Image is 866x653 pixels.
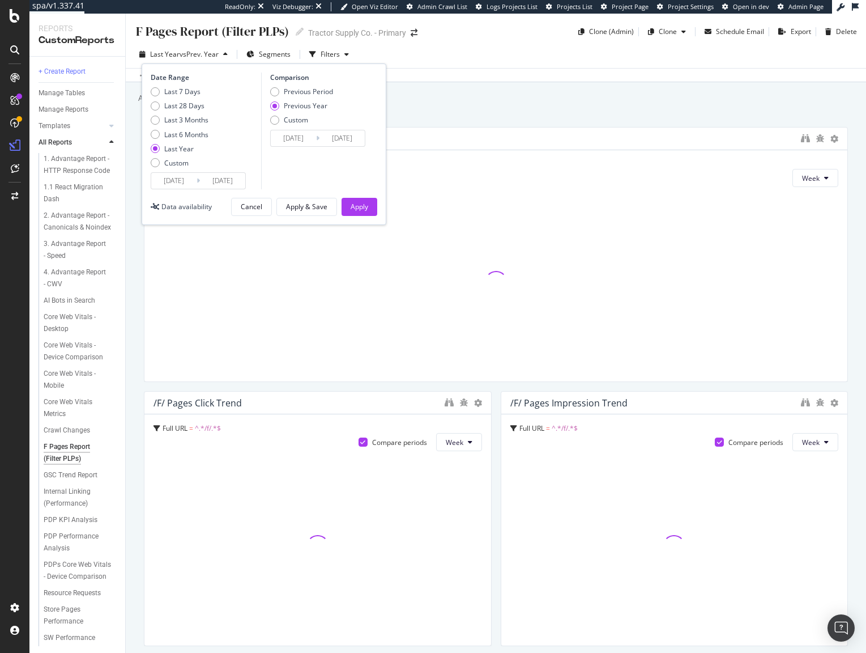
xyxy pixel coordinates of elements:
[44,311,108,335] div: Core Web Vitals - Desktop
[476,2,537,11] a: Logs Projects List
[164,115,208,125] div: Last 3 Months
[137,92,228,104] div: Add a short description
[659,27,677,36] div: Clone
[286,202,327,211] div: Apply & Save
[44,425,117,436] a: Crawl Changes
[510,397,628,409] div: /f/ Pages Impression Trend
[44,632,95,644] div: SW Performance
[151,87,208,96] div: Last 7 Days
[44,295,95,307] div: AI Bots in Search
[151,101,208,111] div: Last 28 Days
[668,2,714,11] span: Project Settings
[816,134,825,142] div: bug
[459,398,468,406] div: bug
[44,486,109,510] div: Internal Linking (Performance)
[44,559,117,583] a: PDPs Core Web Vitals - Device Comparison
[436,433,482,451] button: Week
[270,87,333,96] div: Previous Period
[39,87,85,99] div: Manage Tables
[774,23,811,41] button: Export
[44,153,117,177] a: 1. Advantage Report - HTTP Response Code
[601,2,649,11] a: Project Page
[163,423,187,433] span: Full URL
[135,23,289,40] div: F Pages Report (Filter PLPs)
[242,45,295,63] button: Segments
[733,2,769,11] span: Open in dev
[44,514,117,526] a: PDP KPI Analysis
[164,87,200,96] div: Last 7 Days
[792,433,838,451] button: Week
[39,104,117,116] a: Manage Reports
[821,23,857,41] button: Delete
[272,2,313,11] div: Viz Debugger:
[259,49,291,59] span: Segments
[44,181,117,205] a: 1.1 React Migration Dash
[276,198,337,216] button: Apply & Save
[44,604,117,627] a: Store Pages Performance
[816,398,825,406] div: bug
[487,2,537,11] span: Logs Projects List
[788,2,824,11] span: Admin Page
[44,396,107,420] div: Core Web Vitals Metrics
[44,340,117,363] a: Core Web Vitals - Device Comparison
[44,514,97,526] div: PDP KPI Analysis
[44,531,117,554] a: PDP Performance Analysis
[135,45,232,63] button: Last YearvsPrev. Year
[39,87,117,99] a: Manage Tables
[151,73,258,82] div: Date Range
[792,169,838,187] button: Week
[39,23,116,34] div: Reports
[39,66,117,78] a: + Create Report
[164,130,208,139] div: Last 6 Months
[241,202,262,211] div: Cancel
[39,104,88,116] div: Manage Reports
[39,120,70,132] div: Templates
[417,2,467,11] span: Admin Crawl List
[44,441,117,465] a: F Pages Report (Filter PLPs)
[716,27,764,36] div: Schedule Email
[801,398,810,407] div: binoculars
[44,210,117,234] a: 2. Advantage Report - Canonicals & Noindex
[352,2,398,11] span: Open Viz Editor
[445,398,454,407] div: binoculars
[44,469,97,481] div: GSC Trend Report
[284,101,327,111] div: Previous Year
[319,130,365,146] input: End Date
[836,27,857,36] div: Delete
[351,202,368,211] div: Apply
[44,632,117,644] a: SW Performance
[308,27,406,39] div: Tractor Supply Co. - Primary
[340,2,398,11] a: Open Viz Editor
[39,120,106,132] a: Templates
[44,559,112,583] div: PDPs Core Web Vitals - Device Comparison
[161,202,212,211] div: Data availability
[270,101,333,111] div: Previous Year
[728,438,783,447] div: Compare periods
[446,438,463,447] span: Week
[546,2,592,11] a: Projects List
[589,27,634,36] div: Clone (Admin)
[39,66,86,78] div: + Create Report
[342,198,377,216] button: Apply
[39,137,106,149] a: All Reports
[44,469,117,481] a: GSC Trend Report
[612,2,649,11] span: Project Page
[144,127,848,382] div: /f/ Pages PerformanceFull URL = ^.*/f/.*$Week
[189,423,193,433] span: =
[44,210,112,234] div: 2. Advantage Report - Canonicals & Noindex
[643,23,690,41] button: Clone
[827,614,855,642] div: Open Intercom Messenger
[305,45,353,63] button: Filters
[44,604,108,627] div: Store Pages Performance
[411,29,417,37] div: arrow-right-arrow-left
[296,28,304,36] i: Edit report name
[574,23,634,41] button: Clone (Admin)
[44,425,90,436] div: Crawl Changes
[284,115,308,125] div: Custom
[802,173,820,183] span: Week
[270,115,333,125] div: Custom
[39,137,72,149] div: All Reports
[700,23,764,41] button: Schedule Email
[164,158,189,168] div: Custom
[44,153,112,177] div: 1. Advantage Report - HTTP Response Code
